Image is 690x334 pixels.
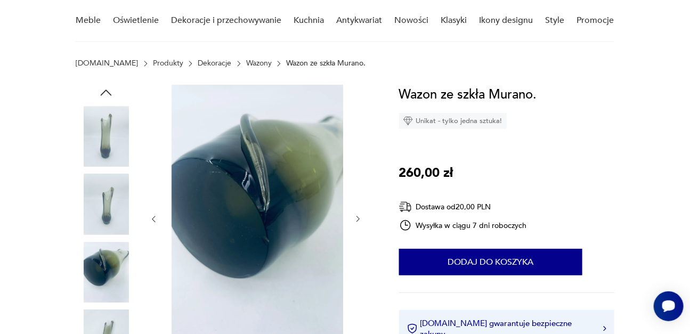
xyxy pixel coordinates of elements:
[403,116,413,126] img: Ikona diamentu
[76,242,136,303] img: Zdjęcie produktu Wazon ze szkła Murano.
[286,59,366,68] p: Wazon ze szkła Murano.
[399,200,527,214] div: Dostawa od 20,00 PLN
[76,106,136,167] img: Zdjęcie produktu Wazon ze szkła Murano.
[246,59,272,68] a: Wazony
[603,326,606,331] img: Ikona strzałki w prawo
[198,59,231,68] a: Dekoracje
[399,85,537,105] h1: Wazon ze szkła Murano.
[76,174,136,235] img: Zdjęcie produktu Wazon ze szkła Murano.
[153,59,183,68] a: Produkty
[76,59,138,68] a: [DOMAIN_NAME]
[399,200,412,214] img: Ikona dostawy
[407,323,418,334] img: Ikona certyfikatu
[654,291,684,321] iframe: Smartsupp widget button
[399,249,582,275] button: Dodaj do koszyka
[399,113,507,129] div: Unikat - tylko jedna sztuka!
[399,219,527,232] div: Wysyłka w ciągu 7 dni roboczych
[399,163,453,183] p: 260,00 zł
